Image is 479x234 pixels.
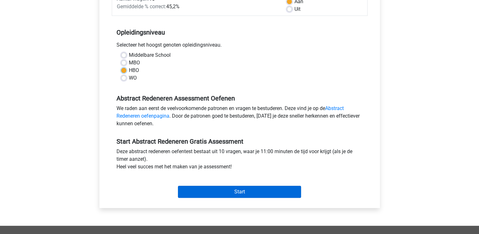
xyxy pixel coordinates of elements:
[129,74,137,82] label: WO
[112,148,368,173] div: Deze abstract redeneren oefentest bestaat uit 10 vragen, waar je 11:00 minuten de tijd voor krijg...
[129,67,139,74] label: HBO
[117,94,363,102] h5: Abstract Redeneren Assessment Oefenen
[112,105,368,130] div: We raden aan eerst de veelvoorkomende patronen en vragen te bestuderen. Deze vind je op de . Door...
[117,138,363,145] h5: Start Abstract Redeneren Gratis Assessment
[112,41,368,51] div: Selecteer het hoogst genoten opleidingsniveau.
[294,5,300,13] label: Uit
[117,3,166,10] span: Gemiddelde % correct:
[178,186,301,198] input: Start
[117,26,363,39] h5: Opleidingsniveau
[129,51,171,59] label: Middelbare School
[129,59,140,67] label: MBO
[112,3,282,10] div: 45,2%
